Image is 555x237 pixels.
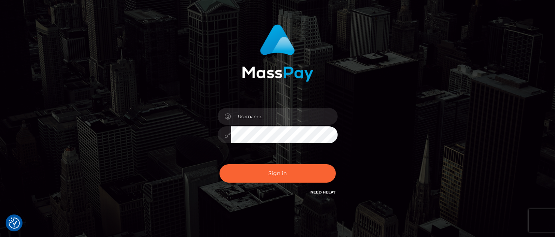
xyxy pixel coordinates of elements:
a: Need Help? [311,190,336,195]
img: Revisit consent button [9,217,20,229]
input: Username... [231,108,338,125]
button: Sign in [220,164,336,183]
button: Consent Preferences [9,217,20,229]
img: MassPay Login [242,24,313,82]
